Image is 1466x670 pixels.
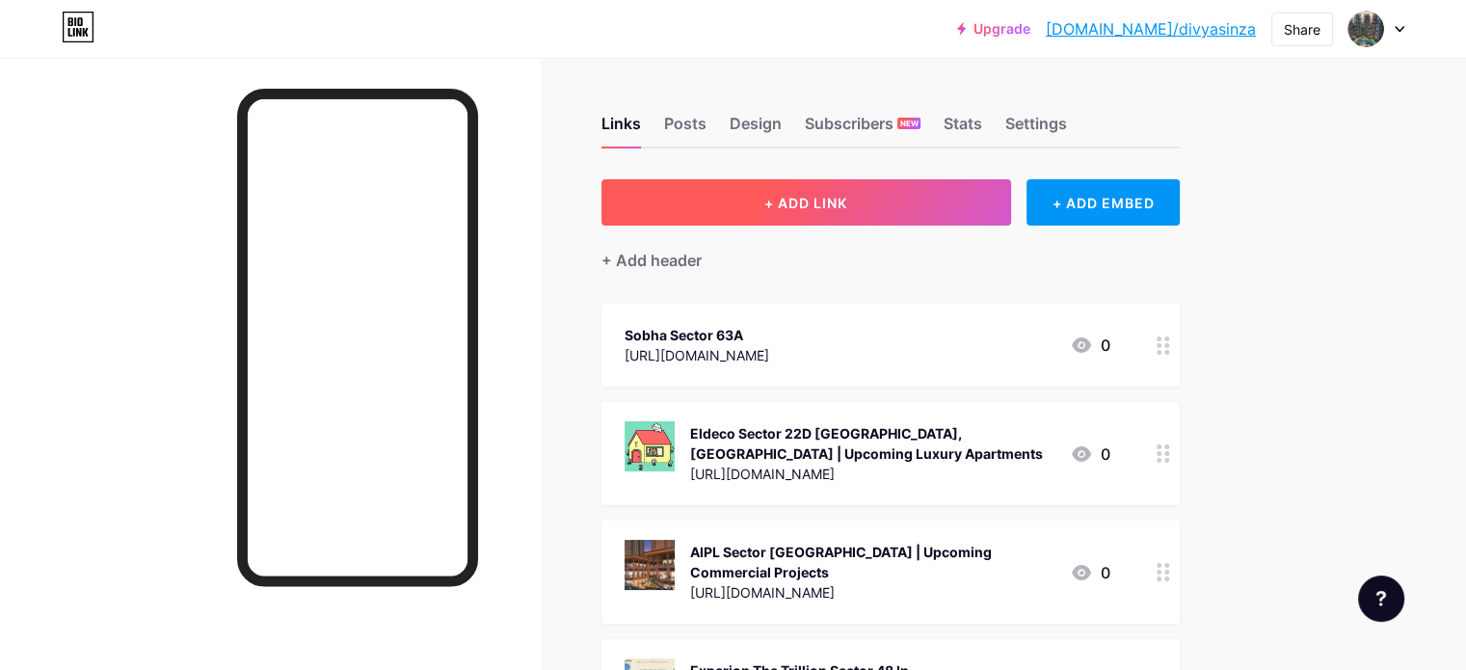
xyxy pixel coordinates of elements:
div: [URL][DOMAIN_NAME] [690,582,1054,603]
div: Stats [944,112,982,147]
div: + Add header [601,249,702,272]
div: Share [1284,19,1320,40]
div: Sobha Sector 63A [625,325,769,345]
span: + ADD LINK [764,195,847,211]
img: Eldeco Sector 22D Yamuna Expressway, Greater Noida | Upcoming Luxury Apartments [625,421,675,471]
div: Settings [1005,112,1067,147]
div: Design [730,112,782,147]
div: Eldeco Sector 22D [GEOGRAPHIC_DATA], [GEOGRAPHIC_DATA] | Upcoming Luxury Apartments [690,423,1054,464]
div: 0 [1070,442,1110,466]
div: [URL][DOMAIN_NAME] [690,464,1054,484]
div: Subscribers [805,112,920,147]
div: 0 [1070,561,1110,584]
img: AIPL Sector 103 Dwarka Expressway Gurgaon | Upcoming Commercial Projects [625,540,675,590]
button: + ADD LINK [601,179,1011,226]
span: NEW [900,118,919,129]
img: Divya Singh [1347,11,1384,47]
div: AIPL Sector [GEOGRAPHIC_DATA] | Upcoming Commercial Projects [690,542,1054,582]
a: Upgrade [957,21,1030,37]
a: [DOMAIN_NAME]/divyasinza [1046,17,1256,40]
div: [URL][DOMAIN_NAME] [625,345,769,365]
div: Links [601,112,641,147]
div: 0 [1070,334,1110,357]
div: Posts [664,112,706,147]
div: + ADD EMBED [1026,179,1180,226]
